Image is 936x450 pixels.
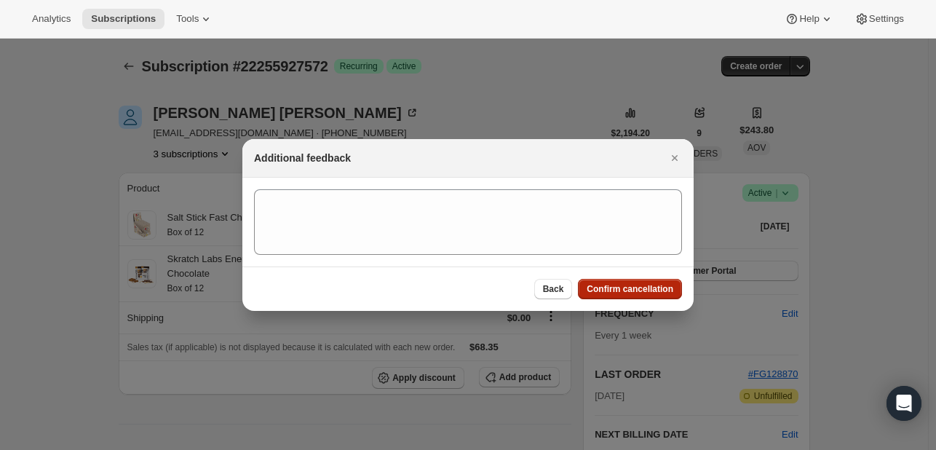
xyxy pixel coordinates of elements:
button: Subscriptions [82,9,164,29]
h2: Additional feedback [254,151,351,165]
div: Open Intercom Messenger [887,386,921,421]
span: Subscriptions [91,13,156,25]
button: Close [665,148,685,168]
button: Tools [167,9,222,29]
button: Help [776,9,842,29]
button: Analytics [23,9,79,29]
button: Confirm cancellation [578,279,682,299]
span: Help [799,13,819,25]
span: Back [543,283,564,295]
button: Settings [846,9,913,29]
span: Tools [176,13,199,25]
span: Confirm cancellation [587,283,673,295]
button: Back [534,279,573,299]
span: Analytics [32,13,71,25]
span: Settings [869,13,904,25]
